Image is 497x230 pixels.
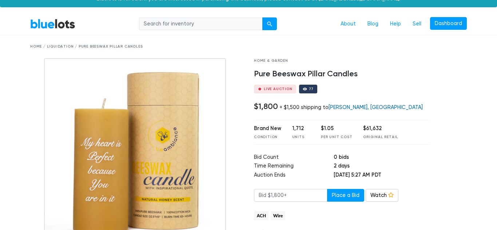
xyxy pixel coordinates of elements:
input: Bid $1,800+ [254,189,327,202]
div: $1.05 [321,125,352,133]
div: Home / Liquidation / Pure Beeswax Pillar Candles [30,44,467,49]
img: ach-b7992fed28a4f97f893c574229be66187b9afb3f1a8d16a4691d3d3140a8ab00.png [254,211,269,220]
img: wire-908396882fe19aaaffefbd8e17b12f2f29708bd78693273c0e28e3a24408487f.png [271,211,285,220]
td: [DATE] 5:27 AM PDT [334,171,429,180]
td: Bid Count [254,153,334,162]
div: Per Unit Cost [321,134,352,140]
h4: $1,800 [254,102,278,111]
h4: Pure Beeswax Pillar Candles [254,69,430,79]
a: Help [384,17,407,31]
div: + $1,500 shipping to [279,104,423,110]
div: Condition [254,134,281,140]
a: About [335,17,362,31]
button: Place a Bid [327,189,364,202]
div: Live Auction [264,87,293,91]
div: Brand New [254,125,281,133]
div: 77 [309,87,314,91]
div: Units [292,134,310,140]
td: 2 days [334,162,429,171]
div: $61,632 [363,125,398,133]
a: BlueLots [30,19,75,29]
div: Original Retail [363,134,398,140]
a: [PERSON_NAME], [GEOGRAPHIC_DATA] [329,104,423,110]
td: 0 bids [334,153,429,162]
a: Watch [366,189,398,202]
div: 1,712 [292,125,310,133]
a: Dashboard [430,17,467,30]
input: Search for inventory [139,17,263,31]
a: Sell [407,17,427,31]
a: Blog [362,17,384,31]
div: Home & Garden [254,58,430,64]
td: Time Remaining [254,162,334,171]
td: Auction Ends [254,171,334,180]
